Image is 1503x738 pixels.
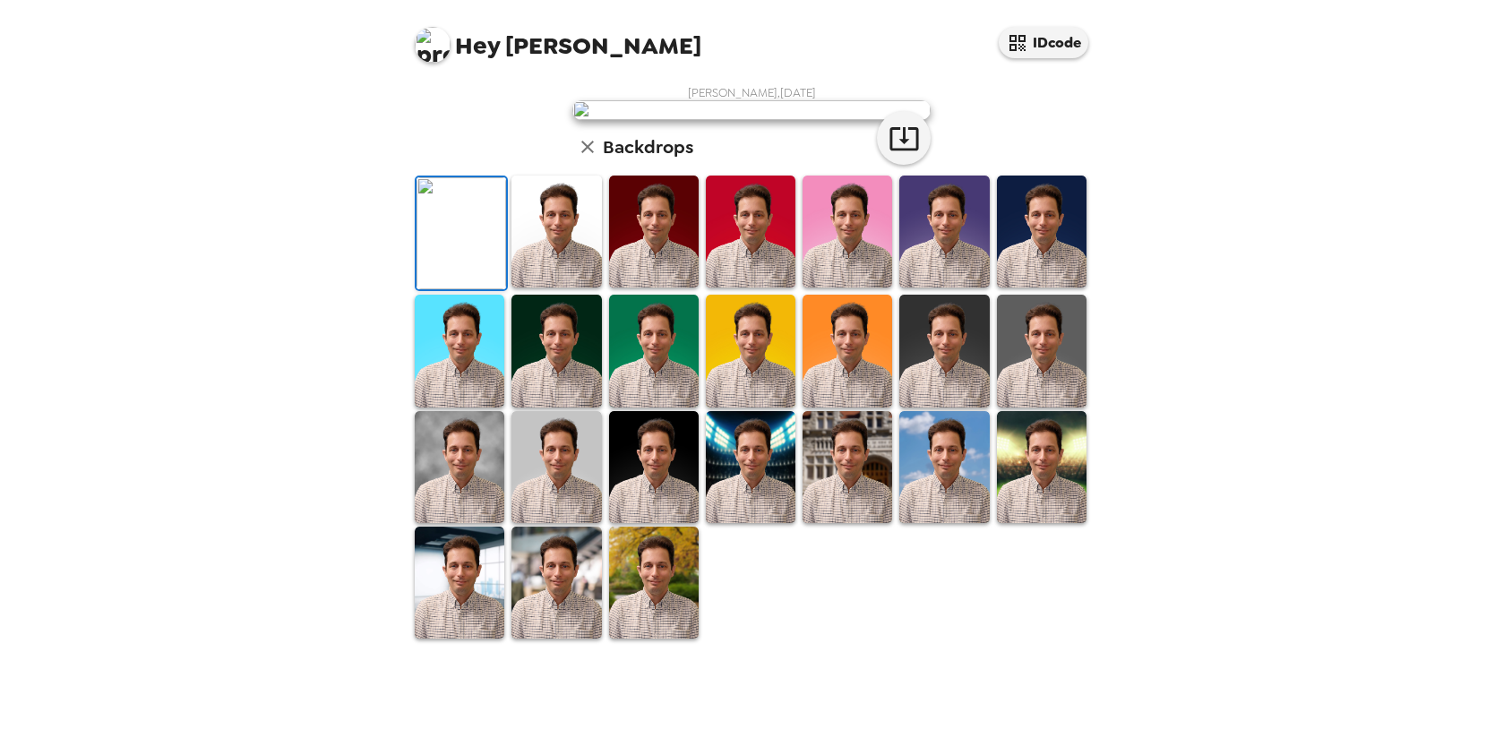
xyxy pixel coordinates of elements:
[415,18,701,58] span: [PERSON_NAME]
[417,177,506,289] img: Original
[999,27,1088,58] button: IDcode
[603,133,693,161] h6: Backdrops
[572,100,931,120] img: user
[455,30,500,62] span: Hey
[415,27,451,63] img: profile pic
[688,85,816,100] span: [PERSON_NAME] , [DATE]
